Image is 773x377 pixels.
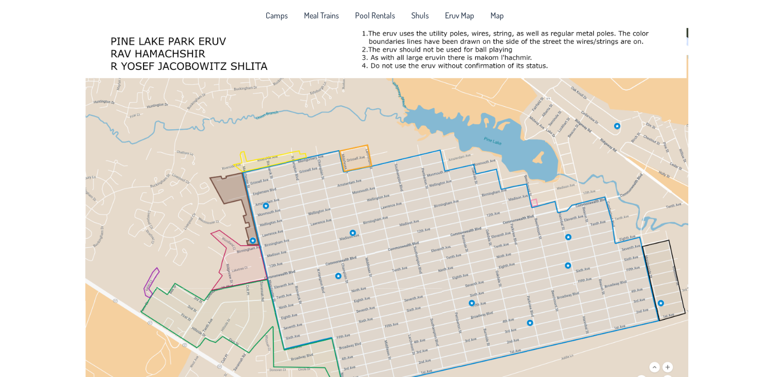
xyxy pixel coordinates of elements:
[355,11,395,19] span: Pool Rentals
[298,7,345,23] a: Meal Trains
[266,11,288,19] span: Camps
[411,11,429,19] span: Shuls
[260,7,294,23] a: Camps
[484,7,510,23] a: Map
[405,7,435,23] a: Shuls
[439,7,480,23] a: Eruv Map
[445,11,474,19] span: Eruv Map
[349,7,401,23] a: Pool Rentals
[304,11,339,19] span: Meal Trains
[490,11,504,19] span: Map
